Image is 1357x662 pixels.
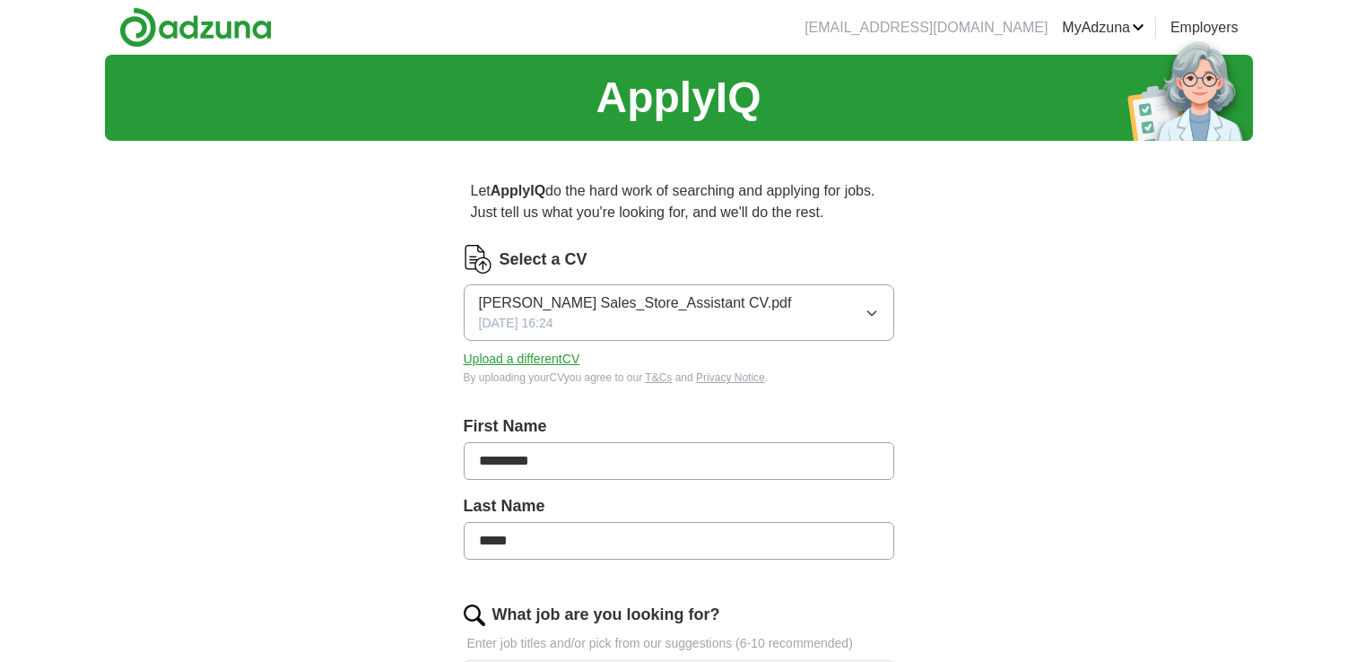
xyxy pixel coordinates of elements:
h1: ApplyIQ [596,65,761,130]
button: [PERSON_NAME] Sales_Store_Assistant CV.pdf[DATE] 16:24 [464,284,894,341]
label: What job are you looking for? [492,603,720,627]
a: T&Cs [645,371,672,384]
button: Upload a differentCV [464,350,580,369]
a: Privacy Notice [696,371,765,384]
a: Employers [1170,17,1239,39]
p: Let do the hard work of searching and applying for jobs. Just tell us what you're looking for, an... [464,173,894,231]
strong: ApplyIQ [491,183,545,198]
img: search.png [464,605,485,626]
span: [DATE] 16:24 [479,314,553,333]
label: Last Name [464,494,894,518]
label: First Name [464,414,894,439]
img: CV Icon [464,245,492,274]
p: Enter job titles and/or pick from our suggestions (6-10 recommended) [464,634,894,653]
li: [EMAIL_ADDRESS][DOMAIN_NAME] [805,17,1048,39]
div: By uploading your CV you agree to our and . [464,370,894,386]
span: [PERSON_NAME] Sales_Store_Assistant CV.pdf [479,292,792,314]
img: Adzuna logo [119,7,272,48]
label: Select a CV [500,248,587,272]
a: MyAdzuna [1062,17,1144,39]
